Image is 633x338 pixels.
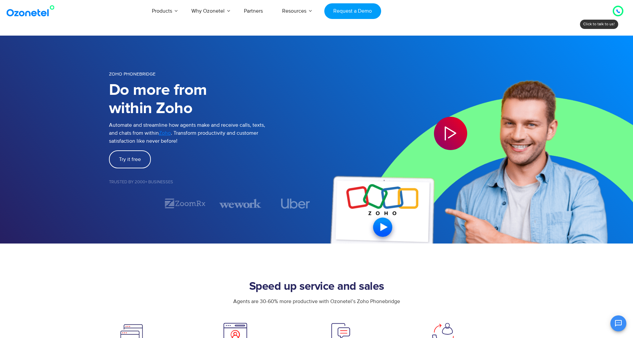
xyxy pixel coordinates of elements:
[164,198,206,209] img: zoomrx
[109,180,317,184] h5: Trusted by 2000+ Businesses
[219,198,261,209] div: 3 / 7
[164,198,206,209] div: 2 / 7
[109,200,151,208] div: 1 / 7
[109,81,317,118] h1: Do more from within Zoho
[324,3,381,19] a: Request a Demo
[159,130,171,136] span: Zoho
[233,298,400,305] span: Agents are 30-60% more productive with Ozonetel’s Zoho Phonebridge
[274,199,316,209] div: 4 / 7
[119,157,141,162] span: Try it free
[281,199,310,209] img: uber
[109,150,151,168] a: Try it free
[109,121,317,145] p: Automate and streamline how agents make and receive calls, texts, and chats from within . Transfo...
[109,198,317,209] div: Image Carousel
[109,71,156,77] span: Zoho Phonebridge
[109,280,524,293] h2: Speed up service and sales
[219,198,261,209] img: wework
[610,315,626,331] button: Open chat
[159,129,171,137] a: Zoho
[434,117,467,150] div: Play Video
